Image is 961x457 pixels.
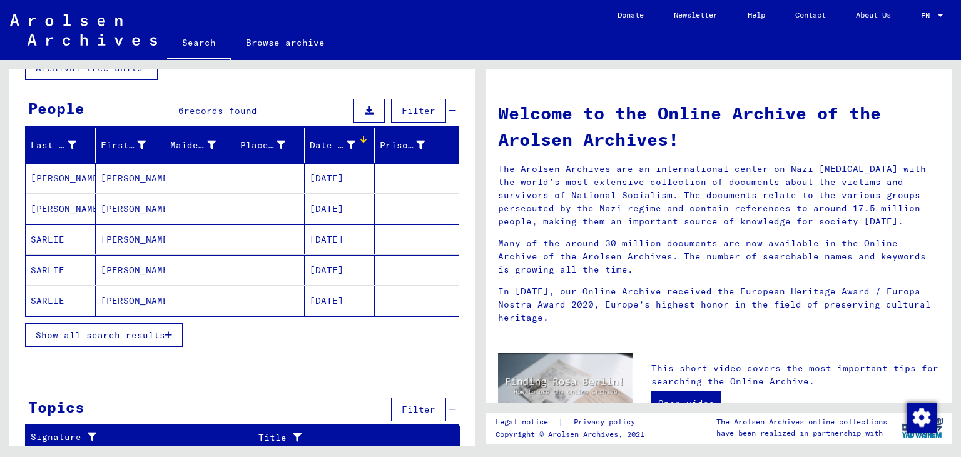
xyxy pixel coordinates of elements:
[498,353,633,426] img: video.jpg
[26,128,96,163] mat-header-cell: Last Name
[498,100,939,153] h1: Welcome to the Online Archive of the Arolsen Archives!
[305,255,375,285] mat-cell: [DATE]
[305,194,375,224] mat-cell: [DATE]
[235,128,305,163] mat-header-cell: Place of Birth
[391,99,446,123] button: Filter
[96,286,166,316] mat-cell: [PERSON_NAME]
[26,194,96,224] mat-cell: [PERSON_NAME]
[28,97,84,119] div: People
[96,255,166,285] mat-cell: [PERSON_NAME]
[375,128,459,163] mat-header-cell: Prisoner #
[496,416,558,429] a: Legal notice
[240,139,286,152] div: Place of Birth
[10,14,157,46] img: Arolsen_neg.svg
[31,139,76,152] div: Last Name
[716,428,887,439] p: have been realized in partnership with
[170,135,235,155] div: Maiden Name
[921,11,935,20] span: EN
[305,163,375,193] mat-cell: [DATE]
[310,139,355,152] div: Date of Birth
[496,429,650,440] p: Copyright © Arolsen Archives, 2021
[240,135,305,155] div: Place of Birth
[101,135,165,155] div: First Name
[496,416,650,429] div: |
[36,329,165,341] span: Show all search results
[305,128,375,163] mat-header-cell: Date of Birth
[899,412,946,443] img: yv_logo.png
[380,135,444,155] div: Prisoner #
[907,403,937,433] img: Change consent
[380,139,425,152] div: Prisoner #
[167,28,231,60] a: Search
[96,163,166,193] mat-cell: [PERSON_NAME]
[165,128,235,163] mat-header-cell: Maiden Name
[651,391,721,416] a: Open video
[25,323,183,347] button: Show all search results
[498,237,939,276] p: Many of the around 30 million documents are now available in the Online Archive of the Arolsen Ar...
[402,404,435,415] span: Filter
[170,139,216,152] div: Maiden Name
[26,286,96,316] mat-cell: SARLIE
[178,105,184,116] span: 6
[96,224,166,254] mat-cell: [PERSON_NAME]
[96,194,166,224] mat-cell: [PERSON_NAME]
[28,396,84,418] div: Topics
[564,416,650,429] a: Privacy policy
[26,224,96,254] mat-cell: SARLIE
[184,105,257,116] span: records found
[231,28,340,58] a: Browse archive
[402,105,435,116] span: Filter
[906,402,936,432] div: Change consent
[31,428,253,448] div: Signature
[305,224,375,254] mat-cell: [DATE]
[498,285,939,324] p: In [DATE], our Online Archive received the European Heritage Award / Europa Nostra Award 2020, Eu...
[305,286,375,316] mat-cell: [DATE]
[391,398,446,421] button: Filter
[651,362,939,388] p: This short video covers the most important tips for searching the Online Archive.
[31,431,237,444] div: Signature
[258,428,444,448] div: Title
[26,163,96,193] mat-cell: [PERSON_NAME]
[258,431,429,444] div: Title
[96,128,166,163] mat-header-cell: First Name
[31,135,95,155] div: Last Name
[101,139,146,152] div: First Name
[26,255,96,285] mat-cell: SARLIE
[716,416,887,428] p: The Arolsen Archives online collections
[310,135,374,155] div: Date of Birth
[498,163,939,228] p: The Arolsen Archives are an international center on Nazi [MEDICAL_DATA] with the world’s most ext...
